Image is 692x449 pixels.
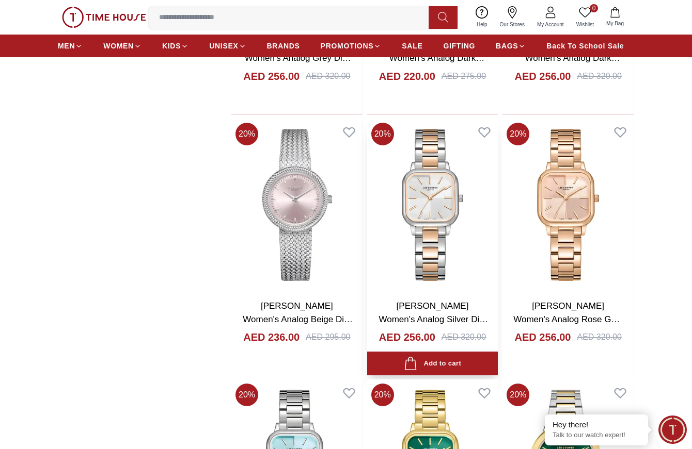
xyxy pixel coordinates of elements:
a: Back To School Sale [546,37,624,55]
span: UNISEX [209,41,238,51]
div: AED 320.00 [577,331,622,343]
span: Wishlist [572,21,598,28]
a: WOMEN [103,37,141,55]
img: Lee Cooper Women's Analog Silver Dial Watch - LC08134.530 [367,119,498,292]
span: Help [473,21,492,28]
a: BRANDS [267,37,300,55]
span: 0 [590,4,598,12]
div: AED 320.00 [306,70,350,82]
h4: AED 256.00 [243,69,300,84]
h4: AED 256.00 [515,69,571,84]
span: 20 % [371,384,394,406]
div: Add to cart [404,357,461,371]
span: Back To School Sale [546,41,624,51]
div: AED 275.00 [442,70,486,82]
a: [PERSON_NAME] Women's Analog Beige Dial Watch - LC08136.370 [243,301,353,337]
a: SALE [402,37,422,55]
span: My Bag [602,20,628,27]
a: GIFTING [443,37,475,55]
img: Lee Cooper Women's Analog Beige Dial Watch - LC08136.370 [231,119,363,291]
div: Hey there! [553,420,640,430]
span: My Account [533,21,568,28]
a: [PERSON_NAME] Women's Analog Grey Dial Watch - LC08195.560 [245,40,351,76]
span: 20 % [235,123,258,145]
span: Our Stores [496,21,529,28]
span: 20 % [235,384,258,406]
button: Add to cart [367,352,498,376]
a: UNISEX [209,37,246,55]
div: AED 295.00 [306,331,350,343]
a: Our Stores [494,4,531,30]
a: KIDS [162,37,188,55]
span: WOMEN [103,41,134,51]
button: My Bag [600,5,630,29]
p: Talk to our watch expert! [553,431,640,440]
h4: AED 220.00 [379,69,435,84]
span: 20 % [507,384,529,406]
span: KIDS [162,41,181,51]
a: 0Wishlist [570,4,600,30]
span: 20 % [371,123,394,145]
div: AED 320.00 [577,70,622,82]
div: AED 320.00 [442,331,486,343]
img: Lee Cooper Women's Analog Rose Gold Dial Watch - LC08134.410 [502,119,634,292]
h4: AED 256.00 [515,330,571,344]
a: [PERSON_NAME] Women's Analog Rose Gold Dial Watch - LC08134.410 [513,301,623,337]
a: MEN [58,37,83,55]
div: Chat Widget [658,415,687,444]
span: PROMOTIONS [321,41,374,51]
span: SALE [402,41,422,51]
a: BAGS [496,37,526,55]
h4: AED 236.00 [243,330,300,344]
h4: AED 256.00 [379,330,435,344]
a: PROMOTIONS [321,37,382,55]
span: 20 % [507,123,529,145]
span: MEN [58,41,75,51]
span: GIFTING [443,41,475,51]
span: BRANDS [267,41,300,51]
a: [PERSON_NAME] Women's Analog Silver Dial Watch - LC08134.530 [379,301,489,337]
a: Help [470,4,494,30]
span: BAGS [496,41,518,51]
img: ... [62,7,146,28]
